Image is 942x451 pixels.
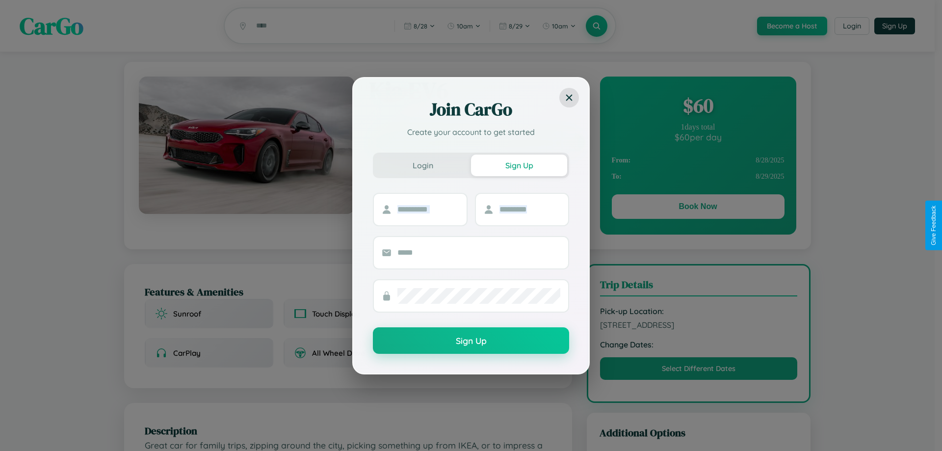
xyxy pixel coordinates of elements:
button: Sign Up [373,327,569,354]
div: Give Feedback [930,206,937,245]
button: Sign Up [471,155,567,176]
button: Login [375,155,471,176]
p: Create your account to get started [373,126,569,138]
h2: Join CarGo [373,98,569,121]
